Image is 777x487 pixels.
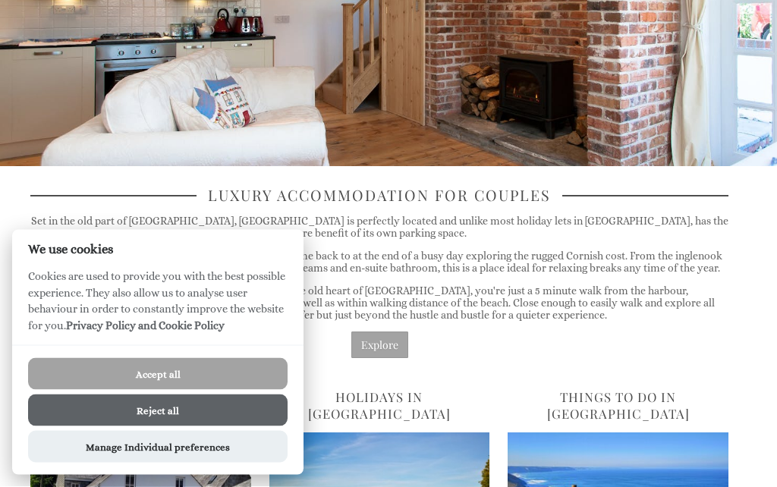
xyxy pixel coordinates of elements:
[30,250,728,275] p: This peaceful self catering cottage is the ideal base to come back to at the end of a busy day ex...
[508,389,728,423] h2: Things To Do in [GEOGRAPHIC_DATA]
[28,431,288,463] button: Manage Individual preferences
[28,394,288,426] button: Reject all
[12,242,304,256] h2: We use cookies
[30,215,728,240] p: Set in the old part of [GEOGRAPHIC_DATA], [GEOGRAPHIC_DATA] is perfectly located and unlike most ...
[30,285,728,322] p: You couldn't ask for a better setting, located in the old heart of [GEOGRAPHIC_DATA], you're just...
[12,269,304,345] p: Cookies are used to provide you with the best possible experience. They also allow us to analyse ...
[269,389,490,423] h2: Holidays in [GEOGRAPHIC_DATA]
[351,332,408,359] a: Explore
[197,186,562,206] span: Luxury accommodation for couples
[66,319,225,331] a: Privacy Policy and Cookie Policy
[28,358,288,390] button: Accept all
